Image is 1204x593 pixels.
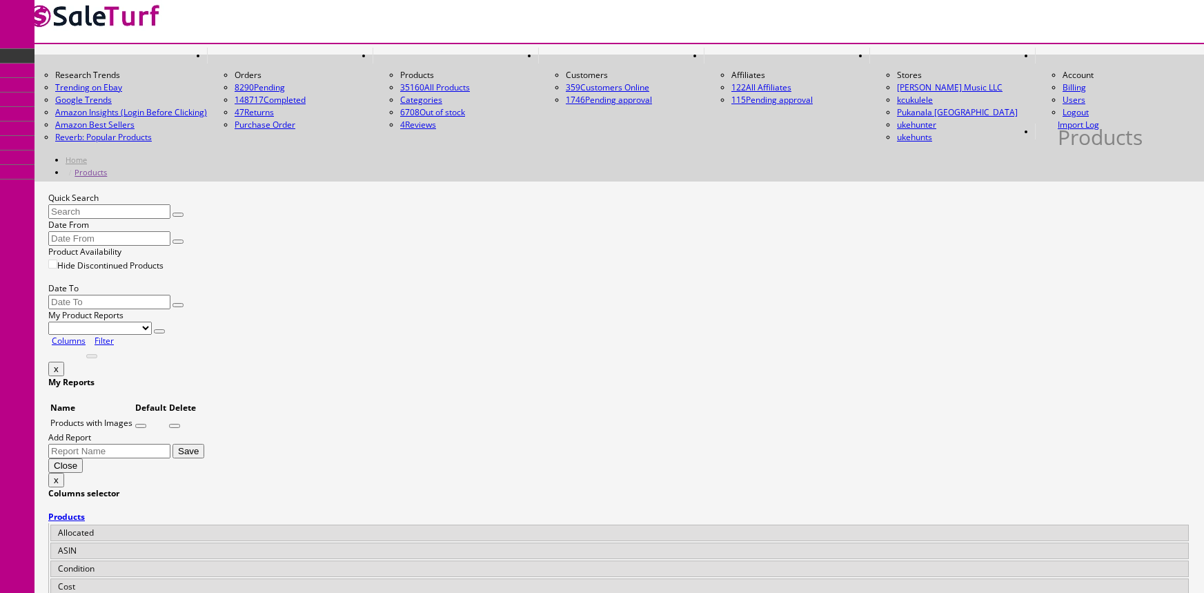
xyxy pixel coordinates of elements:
button: x [48,473,64,487]
a: Amazon Insights (Login Before Clicking) [55,106,207,119]
a: 359Customers Online [566,81,649,93]
a: Trending on Ebay [55,81,207,94]
a: ukehunts [897,131,932,143]
td: Name [50,401,133,415]
a: Billing [1063,81,1086,93]
span: 47 [235,106,244,118]
button: Save [172,444,204,458]
h1: Products [1058,131,1143,144]
a: Google Trends [55,94,207,106]
button: Close [48,458,83,473]
a: Products [75,167,107,177]
td: Products with Images [50,416,133,430]
input: Date From [48,231,170,246]
td: Delete [168,401,197,415]
label: My Product Reports [48,309,124,321]
div: Condition [50,561,1189,577]
input: Search [48,204,170,219]
a: 35160All Products [400,81,470,93]
li: Affiliates [731,69,869,81]
a: Categories [400,94,442,106]
a: Pukanala [GEOGRAPHIC_DATA] [897,106,1018,118]
li: Customers [566,69,704,81]
a: ukehunter [897,119,936,130]
span: 6708 [400,106,420,118]
a: 1746Pending approval [566,94,652,106]
h4: Columns selector [48,487,1190,500]
label: Hide Discontinued Products [48,260,164,271]
a: 8290Pending [235,81,373,94]
label: Date To [48,282,79,294]
div: Allocated [50,525,1189,541]
span: 122 [731,81,746,93]
a: Columns [52,335,86,347]
a: 115Pending approval [731,94,813,106]
h4: My Reports [48,376,1190,389]
a: Reverb: Popular Products [55,131,207,144]
a: kcukulele [897,94,933,106]
div: ASIN [50,543,1189,559]
a: Purchase Order [235,119,295,130]
input: Report Name [48,444,170,458]
label: Quick Search [48,192,99,204]
span: 115 [731,94,746,106]
input: Hide Discontinued Products [48,260,57,269]
a: 122All Affiliates [731,81,791,93]
a: Filter [95,335,114,347]
a: 6708Out of stock [400,106,465,118]
span: 359 [566,81,580,93]
a: 47Returns [235,106,274,118]
span: 148717 [235,94,264,106]
span: 35160 [400,81,424,93]
a: Logout [1063,106,1089,118]
span: 4 [400,119,405,130]
td: Default [135,401,167,415]
a: HELP [1035,124,1058,139]
li: Orders [235,69,373,81]
a: [PERSON_NAME] Music LLC [897,81,1003,93]
li: Account [1063,69,1201,81]
a: Import Log [1058,119,1099,130]
li: Products [400,69,538,81]
span: 8290 [235,81,254,93]
label: Product Availability [48,246,121,257]
a: 4Reviews [400,119,436,130]
a: Amazon Best Sellers [55,119,207,131]
li: Stores [897,69,1035,81]
label: Date From [48,219,89,231]
button: x [48,362,64,376]
li: Research Trends [55,69,207,81]
a: 148717Completed [235,94,306,106]
span: 1746 [566,94,585,106]
input: Date To [48,295,170,309]
a: Users [1063,94,1085,106]
label: Add Report [48,431,91,443]
strong: Products [48,511,85,523]
a: Home [66,155,87,165]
